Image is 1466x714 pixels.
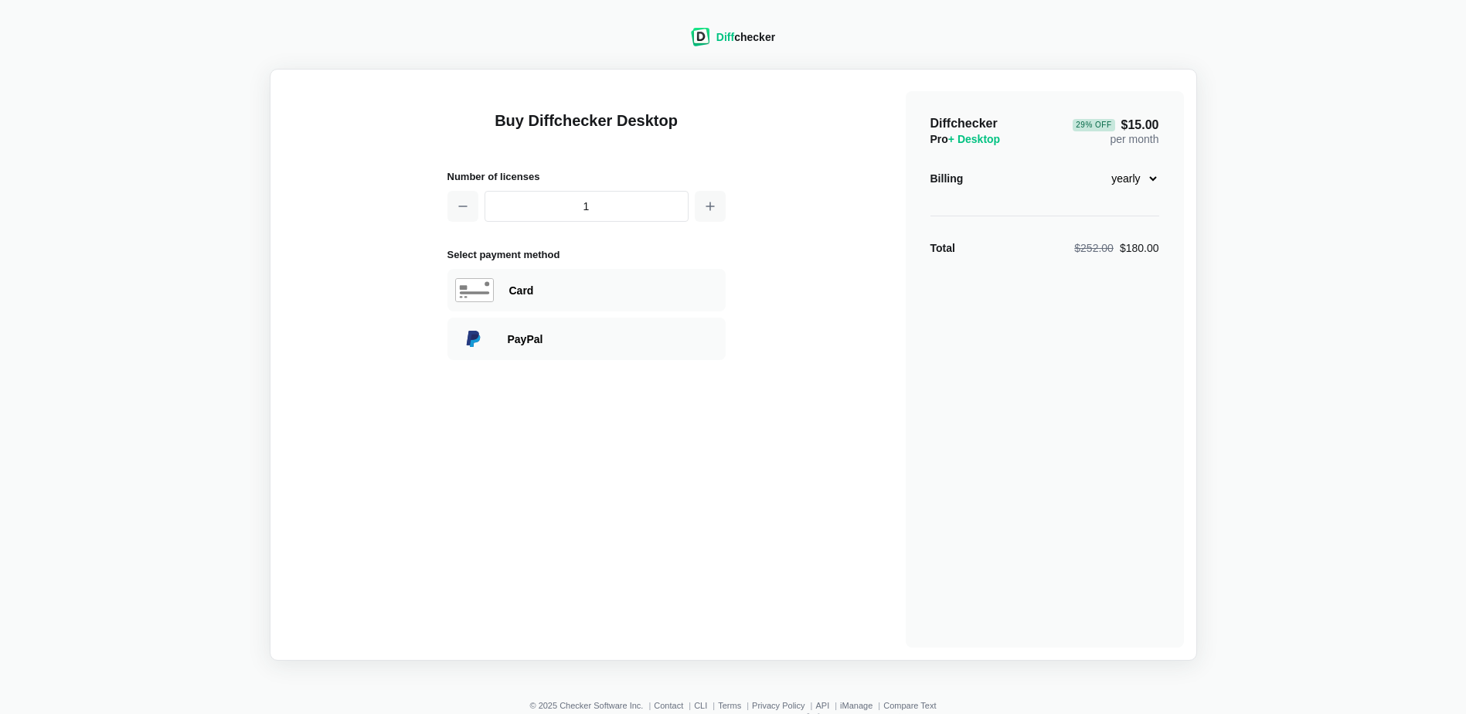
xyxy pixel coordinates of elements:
a: Terms [718,701,741,710]
div: per month [1073,116,1158,147]
input: 1 [485,191,689,222]
a: CLI [694,701,707,710]
a: Contact [654,701,683,710]
div: $180.00 [1074,240,1158,256]
h1: Buy Diffchecker Desktop [447,110,726,150]
div: Billing [930,171,964,186]
a: iManage [840,701,872,710]
span: $252.00 [1074,242,1114,254]
span: $15.00 [1073,119,1158,131]
span: Diffchecker [930,117,998,130]
a: API [815,701,829,710]
div: Paying with PayPal [508,331,718,347]
div: Paying with Card [447,269,726,311]
span: Diff [716,31,734,43]
h2: Select payment method [447,246,726,263]
div: Paying with Card [509,283,718,298]
div: Paying with PayPal [447,318,726,360]
a: Compare Text [883,701,936,710]
a: Diffchecker logoDiffchecker [691,36,775,49]
li: © 2025 Checker Software Inc. [529,701,654,710]
span: + Desktop [948,133,1000,145]
img: Diffchecker logo [691,28,710,46]
a: Privacy Policy [752,701,804,710]
span: Pro [930,133,1001,145]
h2: Number of licenses [447,168,726,185]
div: checker [716,29,775,45]
div: 29 % Off [1073,119,1114,131]
strong: Total [930,242,955,254]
